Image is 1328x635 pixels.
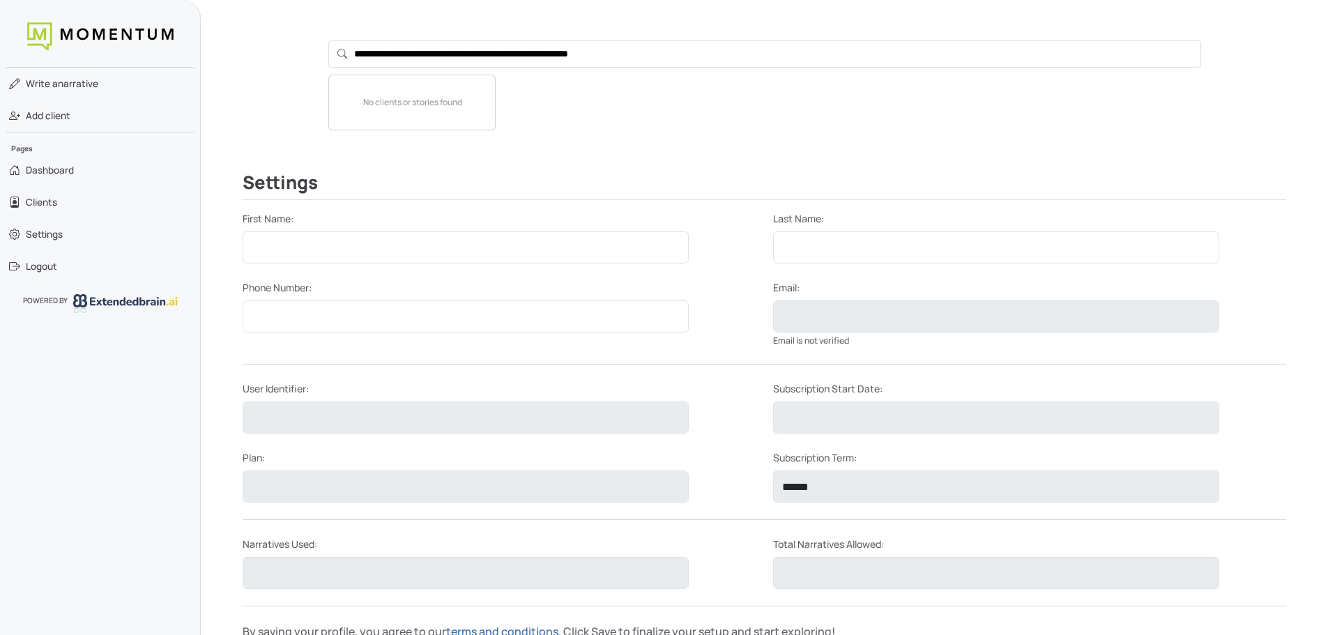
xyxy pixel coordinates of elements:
[773,280,800,295] label: Email:
[243,450,265,465] label: Plan:
[773,381,883,396] label: Subscription Start Date:
[26,77,98,91] span: narrative
[243,280,312,295] label: Phone Number:
[773,450,857,465] label: Subscription Term:
[773,537,884,551] label: Total Narratives Allowed:
[26,163,74,177] span: Dashboard
[773,335,849,346] small: Email is not verified
[73,294,178,312] img: logo
[26,77,58,90] span: Write a
[773,211,824,226] label: Last Name:
[26,227,63,241] span: Settings
[27,22,174,50] img: logo
[329,89,496,116] div: No clients or stories found
[26,259,57,273] span: Logout
[26,109,70,123] span: Add client
[243,537,317,551] label: Narratives Used:
[243,381,309,396] label: User Identifier:
[243,211,293,226] label: First Name:
[243,172,1286,200] h2: Settings
[26,195,57,209] span: Clients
